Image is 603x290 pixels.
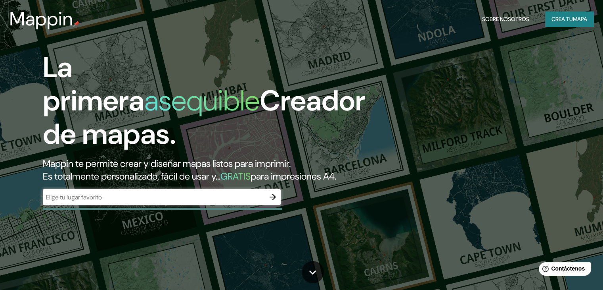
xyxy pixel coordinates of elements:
font: mapa [573,15,587,23]
font: La primera [43,49,144,119]
button: Crea tumapa [545,12,593,27]
button: Sobre nosotros [479,12,532,27]
font: Mappin [10,6,73,31]
font: asequible [144,82,260,119]
img: pin de mapeo [73,21,80,27]
font: Crea tu [551,15,573,23]
font: Mappin te permite crear y diseñar mapas listos para imprimir. [43,157,291,170]
font: para impresiones A4. [251,170,336,182]
iframe: Lanzador de widgets de ayuda [532,259,594,281]
font: Es totalmente personalizado, fácil de usar y... [43,170,220,182]
font: GRATIS [220,170,251,182]
font: Creador de mapas. [43,82,366,153]
input: Elige tu lugar favorito [43,193,265,202]
font: Sobre nosotros [482,15,529,23]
